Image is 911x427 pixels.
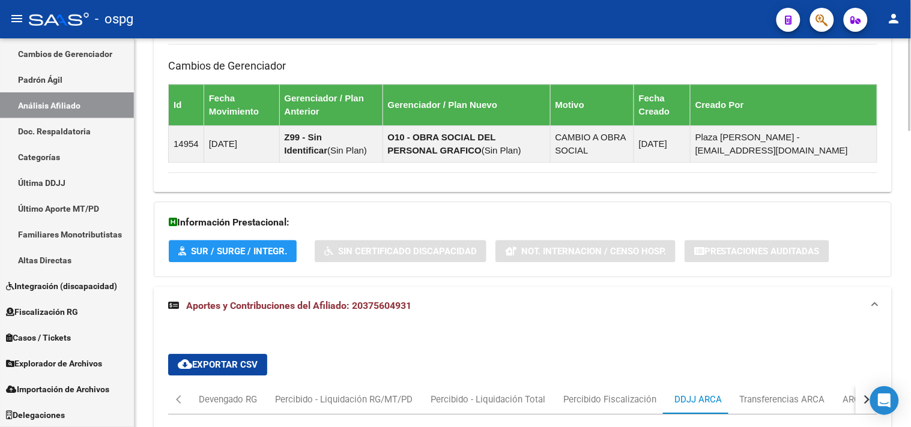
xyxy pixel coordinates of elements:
span: - ospg [95,6,133,32]
th: Motivo [550,84,634,125]
strong: O10 - OBRA SOCIAL DEL PERSONAL GRAFICO [388,132,496,155]
h3: Cambios de Gerenciador [168,58,877,74]
th: Gerenciador / Plan Nuevo [383,84,550,125]
td: Plaza [PERSON_NAME] - [EMAIL_ADDRESS][DOMAIN_NAME] [690,125,877,162]
button: Exportar CSV [168,354,267,375]
div: Percibido - Liquidación RG/MT/PD [275,393,413,406]
span: Fiscalización RG [6,305,78,318]
button: Sin Certificado Discapacidad [315,240,486,262]
span: SUR / SURGE / INTEGR. [191,246,287,257]
strong: Z99 - Sin Identificar [285,132,328,155]
span: Prestaciones Auditadas [704,246,820,257]
div: Devengado RG [199,393,257,406]
h3: Información Prestacional: [169,214,877,231]
td: [DATE] [204,125,279,162]
th: Fecha Movimiento [204,84,279,125]
button: Prestaciones Auditadas [685,240,829,262]
span: Exportar CSV [178,359,258,370]
th: Gerenciador / Plan Anterior [279,84,383,125]
span: Not. Internacion / Censo Hosp. [521,246,666,257]
div: Percibido - Liquidación Total [431,393,545,406]
div: Percibido Fiscalización [563,393,656,406]
span: Aportes y Contribuciones del Afiliado: 20375604931 [186,300,411,311]
div: Transferencias ARCA [740,393,825,406]
div: DDJJ ARCA [674,393,722,406]
td: 14954 [169,125,204,162]
td: CAMBIO A OBRA SOCIAL [550,125,634,162]
span: Sin Plan [485,145,518,155]
button: Not. Internacion / Censo Hosp. [495,240,676,262]
span: Delegaciones [6,408,65,422]
span: Casos / Tickets [6,331,71,344]
th: Id [169,84,204,125]
span: Sin Plan [330,145,364,155]
span: Importación de Archivos [6,383,109,396]
mat-icon: person [887,11,901,26]
th: Fecha Creado [634,84,690,125]
div: Open Intercom Messenger [870,386,899,415]
td: ( ) [383,125,550,162]
td: ( ) [279,125,383,162]
mat-icon: cloud_download [178,357,192,371]
span: Integración (discapacidad) [6,279,117,293]
span: Explorador de Archivos [6,357,102,370]
button: SUR / SURGE / INTEGR. [169,240,297,262]
mat-expansion-panel-header: Aportes y Contribuciones del Afiliado: 20375604931 [154,287,892,325]
mat-icon: menu [10,11,24,26]
span: Sin Certificado Discapacidad [338,246,477,257]
td: [DATE] [634,125,690,162]
th: Creado Por [690,84,877,125]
